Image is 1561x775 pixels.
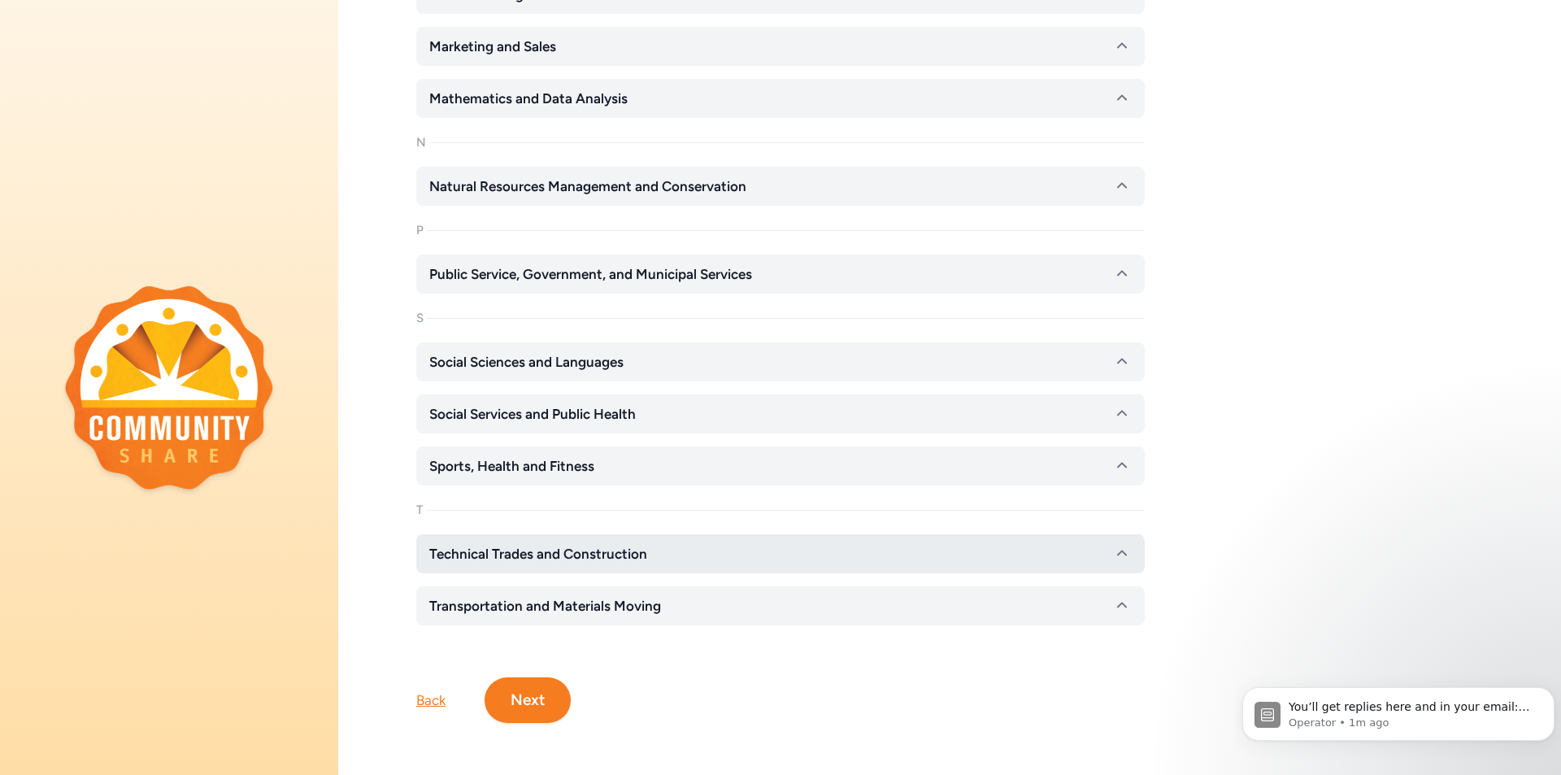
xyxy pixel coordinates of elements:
[429,264,752,284] span: Public Service, Government, and Municipal Services
[485,677,571,723] button: Next
[429,404,636,424] span: Social Services and Public Health
[429,544,647,564] span: Technical Trades and Construction
[416,79,1145,118] button: Mathematics and Data Analysis
[416,222,424,238] div: P
[416,534,1145,573] button: Technical Trades and Construction
[416,446,1145,485] button: Sports, Health and Fitness
[416,342,1145,381] button: Social Sciences and Languages
[416,255,1145,294] button: Public Service, Government, and Municipal Services
[429,596,661,616] span: Transportation and Materials Moving
[416,167,1145,206] button: Natural Resources Management and Conservation
[416,586,1145,625] button: Transportation and Materials Moving
[416,310,424,326] div: S
[416,27,1145,66] button: Marketing and Sales
[65,285,273,489] img: logo
[429,89,628,108] span: Mathematics and Data Analysis
[416,134,426,150] div: N
[429,176,746,196] span: Natural Resources Management and Conservation
[1236,653,1561,767] iframe: Intercom notifications message
[416,690,446,710] div: Back
[429,37,556,56] span: Marketing and Sales
[416,394,1145,433] button: Social Services and Public Health
[429,456,594,476] span: Sports, Health and Fitness
[416,502,423,518] div: T
[429,352,624,372] span: Social Sciences and Languages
